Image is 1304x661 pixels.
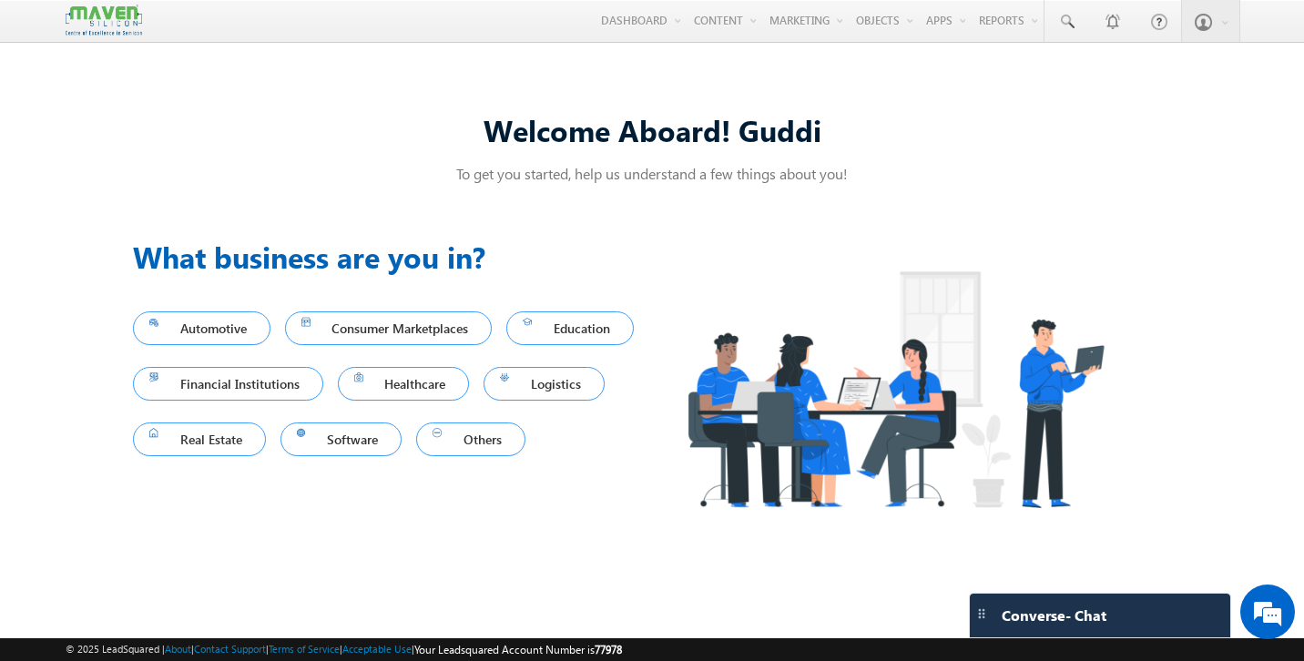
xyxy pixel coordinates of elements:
img: Industry.png [652,235,1138,544]
img: Custom Logo [66,5,142,36]
span: Financial Institutions [149,371,307,396]
span: Healthcare [354,371,453,396]
a: Acceptable Use [342,643,412,655]
span: Consumer Marketplaces [301,316,476,341]
span: Your Leadsquared Account Number is [414,643,622,656]
span: Software [297,427,386,452]
h3: What business are you in? [133,235,652,279]
span: Converse - Chat [1002,607,1106,624]
a: About [165,643,191,655]
a: Terms of Service [269,643,340,655]
p: To get you started, help us understand a few things about you! [133,164,1171,183]
img: carter-drag [974,606,989,621]
span: Automotive [149,316,254,341]
span: Education [523,316,617,341]
span: Logistics [500,371,588,396]
span: Others [433,427,509,452]
span: 77978 [595,643,622,656]
div: Welcome Aboard! Guddi [133,110,1171,149]
span: Real Estate [149,427,250,452]
span: © 2025 LeadSquared | | | | | [66,641,622,658]
a: Contact Support [194,643,266,655]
